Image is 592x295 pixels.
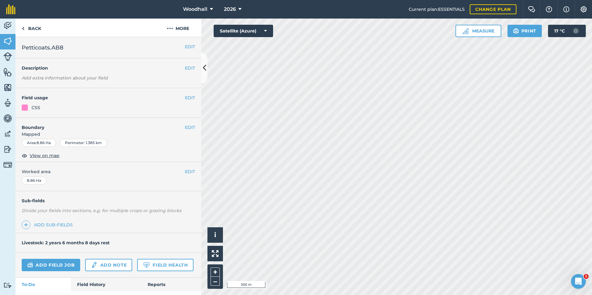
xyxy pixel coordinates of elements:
[155,19,201,37] button: More
[15,278,71,291] a: To-Do
[22,94,185,101] h4: Field usage
[185,168,195,175] button: EDIT
[185,65,195,71] button: EDIT
[580,6,587,12] img: A cog icon
[185,43,195,50] button: EDIT
[545,6,553,12] img: A question mark icon
[212,250,219,257] img: Four arrows, one pointing top left, one top right, one bottom right and the last bottom left
[455,25,501,37] button: Measure
[22,139,56,147] div: Area : 8.86 Ha
[27,261,33,269] img: svg+xml;base64,PD94bWwgdmVyc2lvbj0iMS4wIiBlbmNvZGluZz0idXRmLTgiPz4KPCEtLSBHZW5lcmF0b3I6IEFkb2JlIE...
[6,4,15,14] img: fieldmargin Logo
[15,19,47,37] a: Back
[15,131,201,138] span: Mapped
[71,278,141,291] a: Field History
[462,28,468,34] img: Ruler icon
[409,6,465,13] span: Current plan : ESSENTIALS
[584,274,589,279] span: 1
[563,6,569,13] img: svg+xml;base64,PHN2ZyB4bWxucz0iaHR0cDovL3d3dy53My5vcmcvMjAwMC9zdmciIHdpZHRoPSIxNyIgaGVpZ2h0PSIxNy...
[3,36,12,46] img: svg+xml;base64,PHN2ZyB4bWxucz0iaHR0cDovL3d3dy53My5vcmcvMjAwMC9zdmciIHdpZHRoPSI1NiIgaGVpZ2h0PSI2MC...
[571,274,586,289] iframe: Intercom live chat
[3,145,12,154] img: svg+xml;base64,PD94bWwgdmVyc2lvbj0iMS4wIiBlbmNvZGluZz0idXRmLTgiPz4KPCEtLSBHZW5lcmF0b3I6IEFkb2JlIE...
[22,208,181,213] em: Divide your fields into sections, e.g. for multiple crops or grazing blocks
[3,98,12,108] img: svg+xml;base64,PD94bWwgdmVyc2lvbj0iMS4wIiBlbmNvZGluZz0idXRmLTgiPz4KPCEtLSBHZW5lcmF0b3I6IEFkb2JlIE...
[207,227,223,243] button: i
[3,67,12,77] img: svg+xml;base64,PHN2ZyB4bWxucz0iaHR0cDovL3d3dy53My5vcmcvMjAwMC9zdmciIHdpZHRoPSI1NiIgaGVpZ2h0PSI2MC...
[22,25,24,32] img: svg+xml;base64,PHN2ZyB4bWxucz0iaHR0cDovL3d3dy53My5vcmcvMjAwMC9zdmciIHdpZHRoPSI5IiBoZWlnaHQ9IjI0Ii...
[3,282,12,288] img: svg+xml;base64,PD94bWwgdmVyc2lvbj0iMS4wIiBlbmNvZGluZz0idXRmLTgiPz4KPCEtLSBHZW5lcmF0b3I6IEFkb2JlIE...
[470,4,516,14] a: Change plan
[224,6,236,13] span: 2026
[211,277,220,286] button: –
[185,94,195,101] button: EDIT
[60,139,107,147] div: Perimeter : 1.385 km
[528,6,535,12] img: Two speech bubbles overlapping with the left bubble in the forefront
[15,197,201,204] h4: Sub-fields
[3,21,12,30] img: svg+xml;base64,PD94bWwgdmVyc2lvbj0iMS4wIiBlbmNvZGluZz0idXRmLTgiPz4KPCEtLSBHZW5lcmF0b3I6IEFkb2JlIE...
[22,177,46,185] div: 8.86 Ha
[22,152,27,159] img: svg+xml;base64,PHN2ZyB4bWxucz0iaHR0cDovL3d3dy53My5vcmcvMjAwMC9zdmciIHdpZHRoPSIxOCIgaGVpZ2h0PSIyNC...
[30,152,59,159] span: View on map
[32,104,40,111] div: CSS
[3,83,12,92] img: svg+xml;base64,PHN2ZyB4bWxucz0iaHR0cDovL3d3dy53My5vcmcvMjAwMC9zdmciIHdpZHRoPSI1NiIgaGVpZ2h0PSI2MC...
[22,65,195,71] h4: Description
[137,259,193,271] a: Field Health
[3,129,12,139] img: svg+xml;base64,PD94bWwgdmVyc2lvbj0iMS4wIiBlbmNvZGluZz0idXRmLTgiPz4KPCEtLSBHZW5lcmF0b3I6IEFkb2JlIE...
[185,124,195,131] button: EDIT
[570,25,582,37] img: svg+xml;base64,PD94bWwgdmVyc2lvbj0iMS4wIiBlbmNvZGluZz0idXRmLTgiPz4KPCEtLSBHZW5lcmF0b3I6IEFkb2JlIE...
[3,160,12,169] img: svg+xml;base64,PD94bWwgdmVyc2lvbj0iMS4wIiBlbmNvZGluZz0idXRmLTgiPz4KPCEtLSBHZW5lcmF0b3I6IEFkb2JlIE...
[15,118,185,131] h4: Boundary
[507,25,542,37] button: Print
[24,221,28,229] img: svg+xml;base64,PHN2ZyB4bWxucz0iaHR0cDovL3d3dy53My5vcmcvMjAwMC9zdmciIHdpZHRoPSIxNCIgaGVpZ2h0PSIyNC...
[214,25,273,37] button: Satellite (Azure)
[554,25,565,37] span: 17 ° C
[211,267,220,277] button: +
[3,114,12,123] img: svg+xml;base64,PD94bWwgdmVyc2lvbj0iMS4wIiBlbmNvZGluZz0idXRmLTgiPz4KPCEtLSBHZW5lcmF0b3I6IEFkb2JlIE...
[214,231,216,239] span: i
[22,43,63,52] span: Petticoats.AB8
[141,278,201,291] a: Reports
[91,261,98,269] img: svg+xml;base64,PD94bWwgdmVyc2lvbj0iMS4wIiBlbmNvZGluZz0idXRmLTgiPz4KPCEtLSBHZW5lcmF0b3I6IEFkb2JlIE...
[513,27,519,35] img: svg+xml;base64,PHN2ZyB4bWxucz0iaHR0cDovL3d3dy53My5vcmcvMjAwMC9zdmciIHdpZHRoPSIxOSIgaGVpZ2h0PSIyNC...
[22,168,195,175] span: Worked area
[548,25,586,37] button: 17 °C
[183,6,207,13] span: Woodhall
[3,52,12,61] img: svg+xml;base64,PD94bWwgdmVyc2lvbj0iMS4wIiBlbmNvZGluZz0idXRmLTgiPz4KPCEtLSBHZW5lcmF0b3I6IEFkb2JlIE...
[85,259,132,271] a: Add note
[22,240,110,246] h4: Livestock: 2 years 6 months 8 days rest
[167,25,173,32] img: svg+xml;base64,PHN2ZyB4bWxucz0iaHR0cDovL3d3dy53My5vcmcvMjAwMC9zdmciIHdpZHRoPSIyMCIgaGVpZ2h0PSIyNC...
[22,152,59,159] button: View on map
[22,220,75,229] a: Add sub-fields
[22,75,108,81] em: Add extra information about your field
[22,259,80,271] a: Add field job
